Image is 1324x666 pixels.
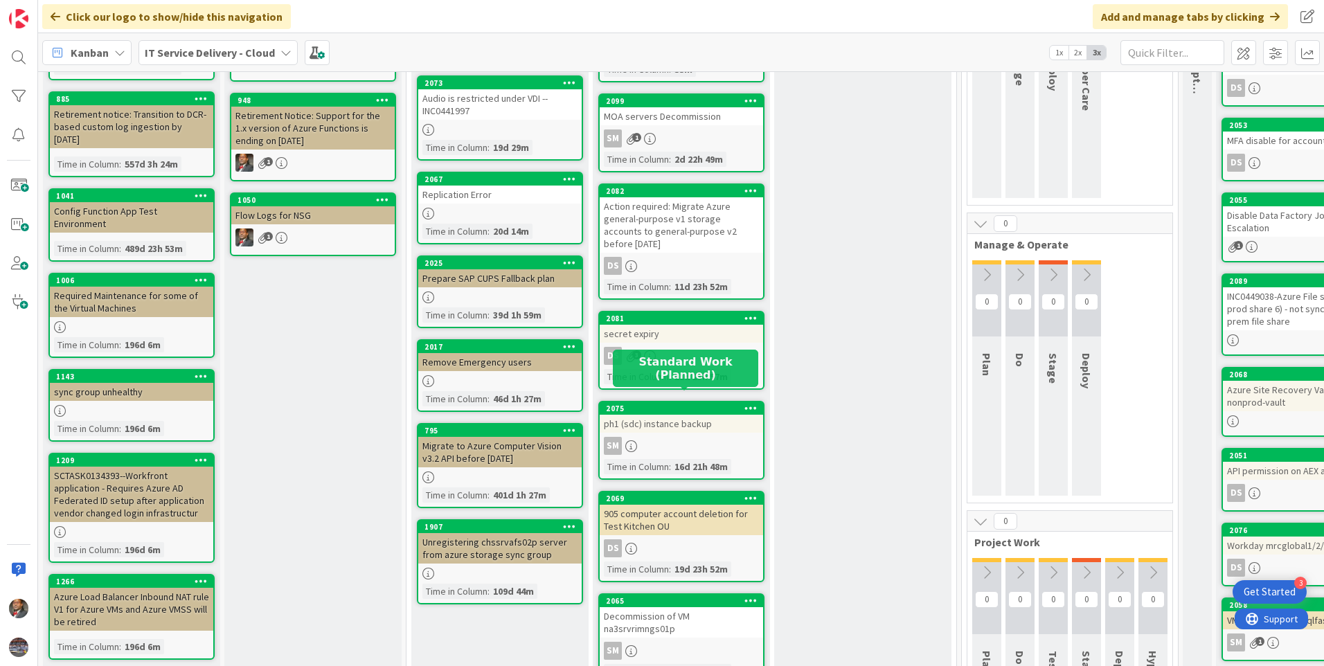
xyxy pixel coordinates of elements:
[1075,591,1098,608] span: 0
[600,642,763,660] div: SM
[121,241,186,256] div: 489d 23h 53m
[632,133,641,142] span: 1
[42,4,291,29] div: Click our logo to show/hide this navigation
[50,202,213,233] div: Config Function App Test Environment
[56,276,213,285] div: 1006
[1227,484,1245,502] div: DS
[422,224,487,239] div: Time in Column
[1087,46,1106,60] span: 3x
[671,152,726,167] div: 2d 22h 49m
[54,639,119,654] div: Time in Column
[600,312,763,343] div: 2081secret expiry
[121,421,164,436] div: 196d 6m
[1013,353,1027,367] span: Do
[1234,241,1243,250] span: 1
[669,561,671,577] span: :
[490,391,545,406] div: 46d 1h 27m
[231,107,395,150] div: Retirement Notice: Support for the 1.x version of Azure Functions is ending on [DATE]
[600,197,763,253] div: Action required: Migrate Azure general-purpose v1 storage accounts to general-purpose v2 before [...
[54,421,119,436] div: Time in Column
[600,492,763,535] div: 2069905 computer account deletion for Test Kitchen OU
[1046,55,1060,91] span: Deploy
[600,129,763,147] div: SM
[1120,40,1224,65] input: Quick Filter...
[671,459,731,474] div: 16d 21h 48m
[600,437,763,455] div: SM
[1041,591,1065,608] span: 0
[418,424,582,467] div: 795Migrate to Azure Computer Vision v3.2 API before [DATE]
[994,215,1017,232] span: 0
[54,337,119,352] div: Time in Column
[600,402,763,415] div: 2075
[50,575,213,631] div: 1266Azure Load Balancer Inbound NAT rule V1 for Azure VMs and Azure VMSS will be retired
[671,561,731,577] div: 19d 23h 52m
[490,140,533,155] div: 19d 29m
[121,337,164,352] div: 196d 6m
[490,487,550,503] div: 401d 1h 27m
[600,539,763,557] div: DS
[231,194,395,224] div: 1050Flow Logs for NSG
[50,274,213,287] div: 1006
[600,95,763,107] div: 2099
[50,467,213,522] div: SCTASK0134393--Workfront application - Requires Azure AD Federated ID setup after application ven...
[604,459,669,474] div: Time in Column
[121,156,181,172] div: 557d 3h 24m
[1013,651,1027,665] span: Do
[56,191,213,201] div: 1041
[50,274,213,317] div: 1006Required Maintenance for some of the Virtual Machines
[418,269,582,287] div: Prepare SAP CUPS Fallback plan
[604,279,669,294] div: Time in Column
[50,575,213,588] div: 1266
[424,258,582,268] div: 2025
[600,492,763,505] div: 2069
[54,241,119,256] div: Time in Column
[600,185,763,253] div: 2082Action required: Migrate Azure general-purpose v1 storage accounts to general-purpose v2 befo...
[1008,294,1032,310] span: 0
[1244,585,1296,599] div: Get Started
[418,173,582,186] div: 2067
[600,607,763,638] div: Decommission of VM na3srvrimngs01p
[604,347,622,365] div: DS
[50,454,213,522] div: 1209SCTASK0134393--Workfront application - Requires Azure AD Federated ID setup after application...
[235,228,253,246] img: DP
[264,157,273,166] span: 1
[418,521,582,564] div: 1907Unregistering chssrvafs02p server from azure storage sync group
[238,195,395,205] div: 1050
[418,89,582,120] div: Audio is restricted under VDI --INC0441997
[600,415,763,433] div: ph1 (sdc) instance backup
[424,174,582,184] div: 2067
[600,257,763,275] div: DS
[50,370,213,401] div: 1143sync group unhealthy
[600,185,763,197] div: 2082
[50,370,213,383] div: 1143
[671,279,731,294] div: 11d 23h 52m
[1068,46,1087,60] span: 2x
[1141,591,1165,608] span: 0
[418,424,582,437] div: 795
[1080,353,1093,388] span: Deploy
[119,156,121,172] span: :
[487,584,490,599] span: :
[235,154,253,172] img: DP
[418,77,582,89] div: 2073
[422,140,487,155] div: Time in Column
[980,353,994,376] span: Plan
[9,9,28,28] img: Visit kanbanzone.com
[50,190,213,202] div: 1041
[1041,294,1065,310] span: 0
[606,314,763,323] div: 2081
[1227,633,1245,651] div: SM
[490,224,533,239] div: 20d 14m
[1227,154,1245,172] div: DS
[1080,55,1093,111] span: Hyper Care
[487,487,490,503] span: :
[50,93,213,105] div: 885
[50,383,213,401] div: sync group unhealthy
[422,307,487,323] div: Time in Column
[1008,591,1032,608] span: 0
[1255,637,1264,646] span: 1
[600,595,763,607] div: 2065
[71,44,109,61] span: Kanban
[600,402,763,433] div: 2075ph1 (sdc) instance backup
[231,94,395,107] div: 948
